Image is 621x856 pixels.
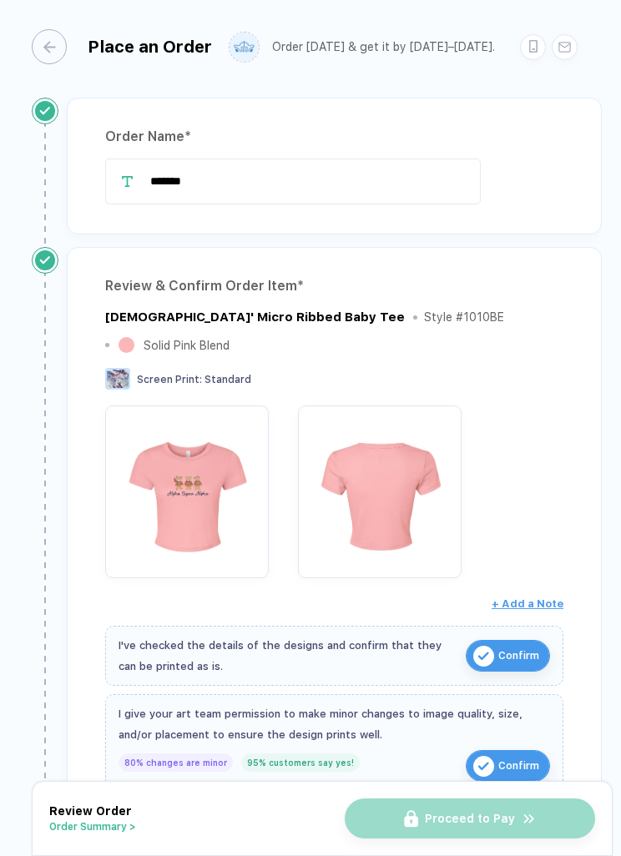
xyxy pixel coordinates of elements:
[241,753,360,772] div: 95% customers say yes!
[119,635,457,677] div: I've checked the details of the designs and confirm that they can be printed as is.
[119,703,550,745] div: I give your art team permission to make minor changes to image quality, size, and/or placement to...
[204,374,251,385] span: Standard
[49,821,136,833] button: Order Summary >
[105,273,563,300] div: Review & Confirm Order Item
[473,646,494,667] img: icon
[105,368,130,390] img: Screen Print
[105,308,405,326] div: Ladies' Micro Ribbed Baby Tee
[114,414,260,561] img: aa0761a3-47fd-4197-83af-58fc664f479a_nt_front_1757302130466.jpg
[105,123,563,150] div: Order Name
[492,597,563,610] span: + Add a Note
[466,640,550,672] button: iconConfirm
[306,414,453,561] img: aa0761a3-47fd-4197-83af-58fc664f479a_nt_back_1757302130469.jpg
[498,642,539,669] span: Confirm
[49,804,132,818] span: Review Order
[119,753,233,772] div: 80% changes are minor
[424,310,504,324] div: Style # 1010BE
[492,591,563,617] button: + Add a Note
[473,756,494,777] img: icon
[137,374,202,385] span: Screen Print :
[272,40,495,54] div: Order [DATE] & get it by [DATE]–[DATE].
[466,750,550,782] button: iconConfirm
[230,33,259,62] img: user profile
[144,339,230,352] div: Solid Pink Blend
[88,37,212,57] div: Place an Order
[498,753,539,779] span: Confirm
